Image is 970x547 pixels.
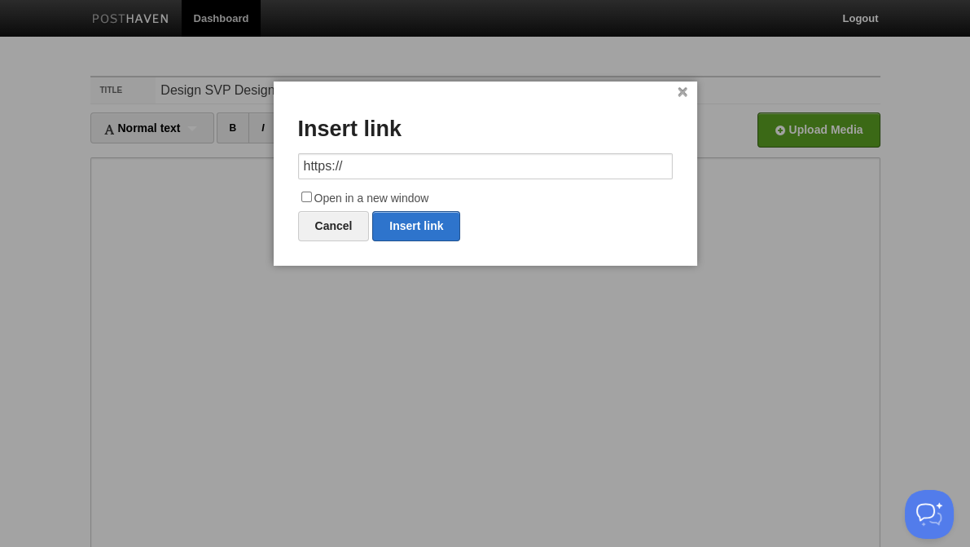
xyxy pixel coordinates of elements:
a: Insert link [372,211,460,241]
label: Open in a new window [298,189,673,209]
input: Open in a new window [301,192,312,202]
iframe: Help Scout Beacon - Open [905,490,954,539]
a: × [678,88,688,97]
a: Cancel [298,211,370,241]
h3: Insert link [298,117,673,142]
